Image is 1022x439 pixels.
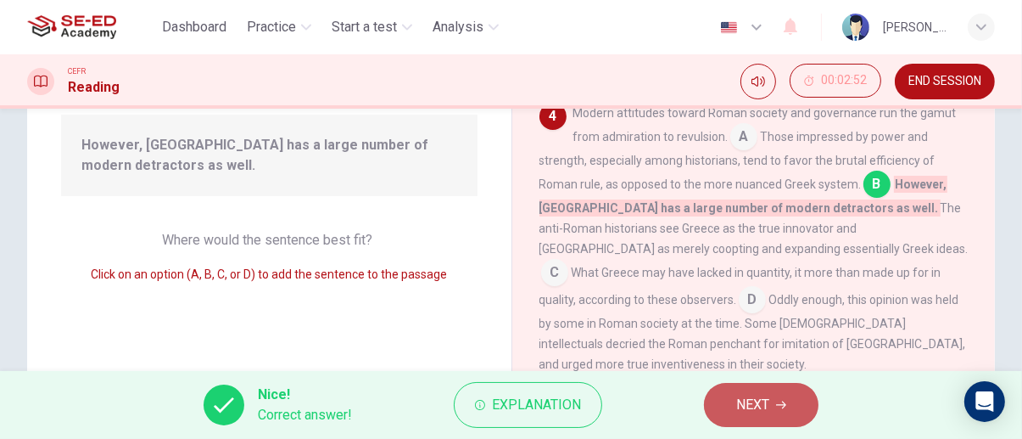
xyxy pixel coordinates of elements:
[790,64,881,99] div: Hide
[258,405,352,425] span: Correct answer!
[492,393,581,417] span: Explanation
[539,266,941,307] span: What Greece may have lacked in quantity, it more than made up for in quality, according to these ...
[426,12,505,42] button: Analysis
[240,12,318,42] button: Practice
[730,123,757,150] span: A
[155,12,233,42] button: Dashboard
[964,381,1005,422] div: Open Intercom Messenger
[258,385,352,405] span: Nice!
[332,17,397,37] span: Start a test
[162,232,376,248] span: Where would the sentence best fit?
[539,201,969,256] span: The anti-Roman historians see Greece as the true innovator and [GEOGRAPHIC_DATA] as merely coopti...
[790,64,881,98] button: 00:02:52
[895,64,995,99] button: END SESSION
[736,393,769,417] span: NEXT
[454,382,602,428] button: Explanation
[68,77,120,98] h1: Reading
[539,103,567,130] div: 4
[541,259,568,286] span: C
[81,135,457,176] span: However, [GEOGRAPHIC_DATA] has a large number of modern detractors as well.
[718,21,740,34] img: en
[739,286,766,313] span: D
[27,10,116,44] img: SE-ED Academy logo
[842,14,869,41] img: Profile picture
[821,74,867,87] span: 00:02:52
[68,65,86,77] span: CEFR
[433,17,483,37] span: Analysis
[325,12,419,42] button: Start a test
[883,17,947,37] div: [PERSON_NAME]
[539,130,935,191] span: Those impressed by power and strength, especially among historians, tend to favor the brutal effi...
[162,17,226,37] span: Dashboard
[863,171,891,198] span: B
[908,75,981,88] span: END SESSION
[91,267,447,281] span: Click on an option (A, B, C, or D) to add the sentence to the passage
[27,10,155,44] a: SE-ED Academy logo
[740,64,776,99] div: Mute
[704,383,818,427] button: NEXT
[247,17,296,37] span: Practice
